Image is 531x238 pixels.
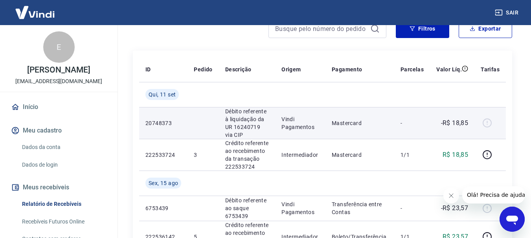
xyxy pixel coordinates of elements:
[401,119,424,127] p: -
[443,150,468,160] p: R$ 18,85
[436,65,462,73] p: Valor Líq.
[396,19,449,38] button: Filtros
[149,179,178,187] span: Sex, 15 ago
[281,65,301,73] p: Origem
[441,203,469,213] p: -R$ 23,57
[145,204,181,212] p: 6753439
[225,65,252,73] p: Descrição
[19,214,108,230] a: Recebíveis Futuros Online
[401,151,424,159] p: 1/1
[332,200,388,216] p: Transferência entre Contas
[27,66,90,74] p: [PERSON_NAME]
[15,77,102,85] p: [EMAIL_ADDRESS][DOMAIN_NAME]
[443,188,459,203] iframe: Fechar mensagem
[281,151,319,159] p: Intermediador
[194,65,212,73] p: Pedido
[401,204,424,212] p: -
[462,186,525,203] iframe: Mensagem da empresa
[401,65,424,73] p: Parcelas
[19,196,108,212] a: Relatório de Recebíveis
[332,151,388,159] p: Mastercard
[9,122,108,139] button: Meu cadastro
[145,151,181,159] p: 222533724
[281,200,319,216] p: Vindi Pagamentos
[493,5,522,20] button: Sair
[145,65,151,73] p: ID
[194,151,212,159] p: 3
[19,139,108,155] a: Dados da conta
[5,5,66,12] span: Olá! Precisa de ajuda?
[481,65,500,73] p: Tarifas
[225,139,269,171] p: Crédito referente ao recebimento da transação 222533724
[225,196,269,220] p: Débito referente ao saque 6753439
[9,0,61,24] img: Vindi
[19,157,108,173] a: Dados de login
[9,98,108,116] a: Início
[145,119,181,127] p: 20748373
[441,118,469,128] p: -R$ 18,85
[9,179,108,196] button: Meus recebíveis
[332,119,388,127] p: Mastercard
[332,65,362,73] p: Pagamento
[459,19,512,38] button: Exportar
[43,31,75,63] div: E
[500,207,525,232] iframe: Botão para abrir a janela de mensagens
[225,107,269,139] p: Débito referente à liquidação da UR 16240719 via CIP
[275,23,367,35] input: Busque pelo número do pedido
[281,115,319,131] p: Vindi Pagamentos
[149,91,176,98] span: Qui, 11 set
